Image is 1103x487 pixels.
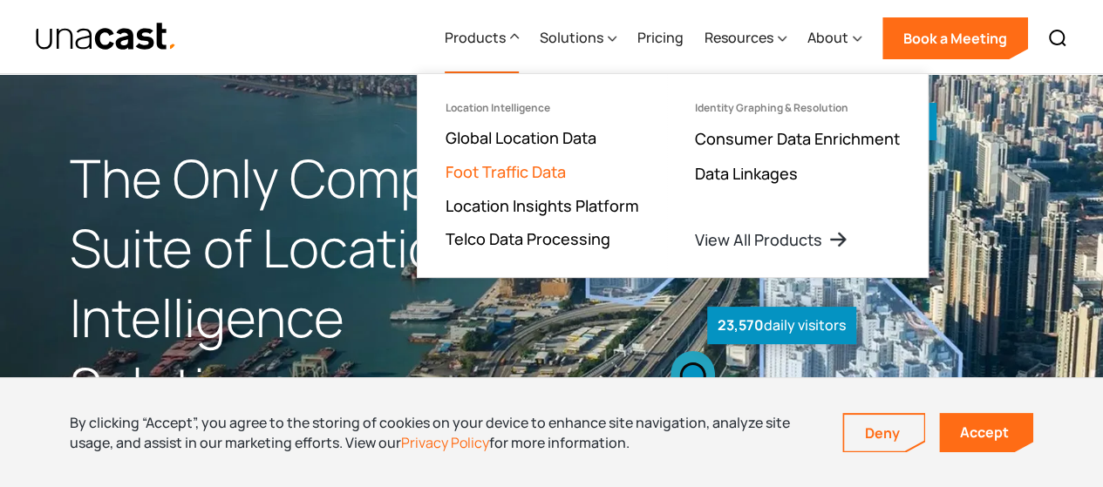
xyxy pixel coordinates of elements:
div: Location Intelligence [446,102,550,114]
div: Identity Graphing & Resolution [695,102,848,114]
div: daily visitors [707,307,856,344]
img: Unacast text logo [35,22,177,52]
div: Products [445,27,506,48]
a: Pricing [637,3,684,74]
div: Resources [705,3,786,74]
a: home [35,22,177,52]
a: Telco Data Processing [446,228,610,249]
a: Consumer Data Enrichment [695,128,900,149]
a: Data Linkages [695,163,798,184]
img: Search icon [1047,28,1068,49]
div: Solutions [540,3,616,74]
div: Solutions [540,27,603,48]
a: Foot Traffic Data [446,161,566,182]
div: Products [445,3,519,74]
a: Book a Meeting [882,17,1028,59]
h1: The Only Complete Suite of Location Intelligence Solutions [70,144,552,422]
div: Resources [705,27,773,48]
a: Global Location Data [446,127,596,148]
a: Location Insights Platform [446,195,639,216]
div: About [807,27,848,48]
a: Accept [939,413,1033,452]
nav: Products [417,73,929,278]
div: By clicking “Accept”, you agree to the storing of cookies on your device to enhance site navigati... [70,413,816,452]
div: About [807,3,861,74]
a: View All Products [695,229,848,250]
strong: 23,570 [718,315,764,335]
a: Privacy Policy [401,433,489,452]
a: Deny [844,415,924,451]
